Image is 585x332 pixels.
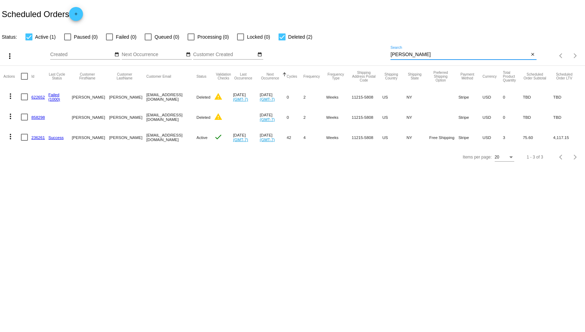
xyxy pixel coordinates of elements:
[429,71,452,82] button: Change sorting for PreferredShippingOption
[458,72,476,80] button: Change sorting for PaymentMethod.Type
[530,52,535,57] mat-icon: close
[233,72,253,80] button: Change sorting for LastOccurrenceUtc
[326,87,352,107] mat-cell: Weeks
[503,87,523,107] mat-cell: 0
[74,33,98,41] span: Paused (0)
[553,87,582,107] mat-cell: TBD
[326,107,352,127] mat-cell: Weeks
[48,135,64,140] a: Success
[352,71,376,82] button: Change sorting for ShippingPostcode
[463,155,492,160] div: Items per page:
[31,115,45,119] a: 858298
[6,52,14,60] mat-icon: more_vert
[197,135,208,140] span: Active
[233,137,248,142] a: (GMT-7)
[214,113,222,121] mat-icon: warning
[503,127,523,147] mat-cell: 3
[483,87,503,107] mat-cell: USD
[553,72,575,80] button: Change sorting for LifetimeValue
[109,72,140,80] button: Change sorting for CustomerLastName
[523,87,553,107] mat-cell: TBD
[554,49,568,63] button: Previous page
[122,52,184,57] input: Next Occurrence
[214,133,222,141] mat-icon: check
[197,33,229,41] span: Processing (0)
[483,127,503,147] mat-cell: USD
[31,74,34,78] button: Change sorting for Id
[3,66,21,87] mat-header-cell: Actions
[382,127,407,147] mat-cell: US
[495,155,514,160] mat-select: Items per page:
[6,112,15,121] mat-icon: more_vert
[260,137,275,142] a: (GMT-7)
[6,132,15,141] mat-icon: more_vert
[458,127,483,147] mat-cell: Stripe
[288,33,312,41] span: Deleted (2)
[523,72,547,80] button: Change sorting for Subtotal
[146,107,197,127] mat-cell: [EMAIL_ADDRESS][DOMAIN_NAME]
[523,107,553,127] mat-cell: TBD
[233,97,248,101] a: (GMT-7)
[214,92,222,101] mat-icon: warning
[50,52,113,57] input: Created
[303,107,326,127] mat-cell: 2
[483,107,503,127] mat-cell: USD
[72,107,109,127] mat-cell: [PERSON_NAME]
[72,127,109,147] mat-cell: [PERSON_NAME]
[554,150,568,164] button: Previous page
[553,107,582,127] mat-cell: TBD
[193,52,256,57] input: Customer Created
[31,135,45,140] a: 236261
[495,155,499,160] span: 20
[390,52,529,57] input: Search
[352,87,382,107] mat-cell: 11215-5808
[72,72,103,80] button: Change sorting for CustomerFirstName
[2,7,83,21] h2: Scheduled Orders
[146,127,197,147] mat-cell: [EMAIL_ADDRESS][DOMAIN_NAME]
[114,52,119,57] mat-icon: date_range
[146,74,171,78] button: Change sorting for CustomerEmail
[48,97,60,101] a: (1000)
[287,87,303,107] mat-cell: 0
[503,66,523,87] mat-header-cell: Total Product Quantity
[260,72,280,80] button: Change sorting for NextOccurrenceUtc
[2,34,17,40] span: Status:
[109,107,146,127] mat-cell: [PERSON_NAME]
[458,87,483,107] mat-cell: Stripe
[233,127,260,147] mat-cell: [DATE]
[260,97,275,101] a: (GMT-7)
[257,52,262,57] mat-icon: date_range
[260,117,275,122] a: (GMT-7)
[48,92,60,97] a: Failed
[352,107,382,127] mat-cell: 11215-5808
[568,49,582,63] button: Next page
[407,72,423,80] button: Change sorting for ShippingState
[146,87,197,107] mat-cell: [EMAIL_ADDRESS][DOMAIN_NAME]
[553,127,582,147] mat-cell: 4,117.15
[407,87,429,107] mat-cell: NY
[458,107,483,127] mat-cell: Stripe
[109,127,146,147] mat-cell: [PERSON_NAME]
[154,33,179,41] span: Queued (0)
[35,33,56,41] span: Active (1)
[523,127,553,147] mat-cell: 75.60
[287,127,303,147] mat-cell: 42
[527,155,543,160] div: 1 - 3 of 3
[303,127,326,147] mat-cell: 4
[116,33,136,41] span: Failed (0)
[109,87,146,107] mat-cell: [PERSON_NAME]
[326,127,352,147] mat-cell: Weeks
[382,87,407,107] mat-cell: US
[503,107,523,127] mat-cell: 0
[382,107,407,127] mat-cell: US
[407,107,429,127] mat-cell: NY
[483,74,497,78] button: Change sorting for CurrencyIso
[407,127,429,147] mat-cell: NY
[197,74,206,78] button: Change sorting for Status
[287,74,297,78] button: Change sorting for Cycles
[260,107,287,127] mat-cell: [DATE]
[197,95,211,99] span: Deleted
[31,95,45,99] a: 622652
[326,72,345,80] button: Change sorting for FrequencyType
[72,11,80,20] mat-icon: add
